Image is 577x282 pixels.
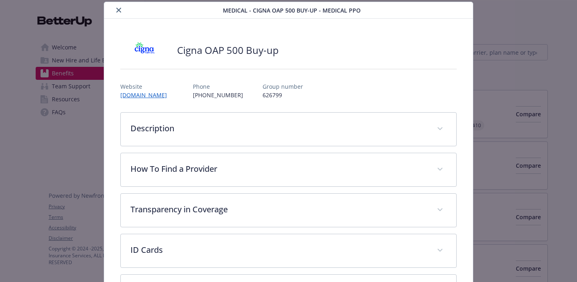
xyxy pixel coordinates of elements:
[130,203,427,216] p: Transparency in Coverage
[130,163,427,175] p: How To Find a Provider
[114,5,124,15] button: close
[120,82,173,91] p: Website
[223,6,361,15] span: Medical - Cigna OAP 500 Buy-up - Medical PPO
[193,91,243,99] p: [PHONE_NUMBER]
[120,91,173,99] a: [DOMAIN_NAME]
[121,194,456,227] div: Transparency in Coverage
[177,43,279,57] h2: Cigna OAP 500 Buy-up
[121,234,456,267] div: ID Cards
[193,82,243,91] p: Phone
[120,38,169,62] img: CIGNA
[130,122,427,135] p: Description
[121,153,456,186] div: How To Find a Provider
[130,244,427,256] p: ID Cards
[263,82,303,91] p: Group number
[121,113,456,146] div: Description
[263,91,303,99] p: 626799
